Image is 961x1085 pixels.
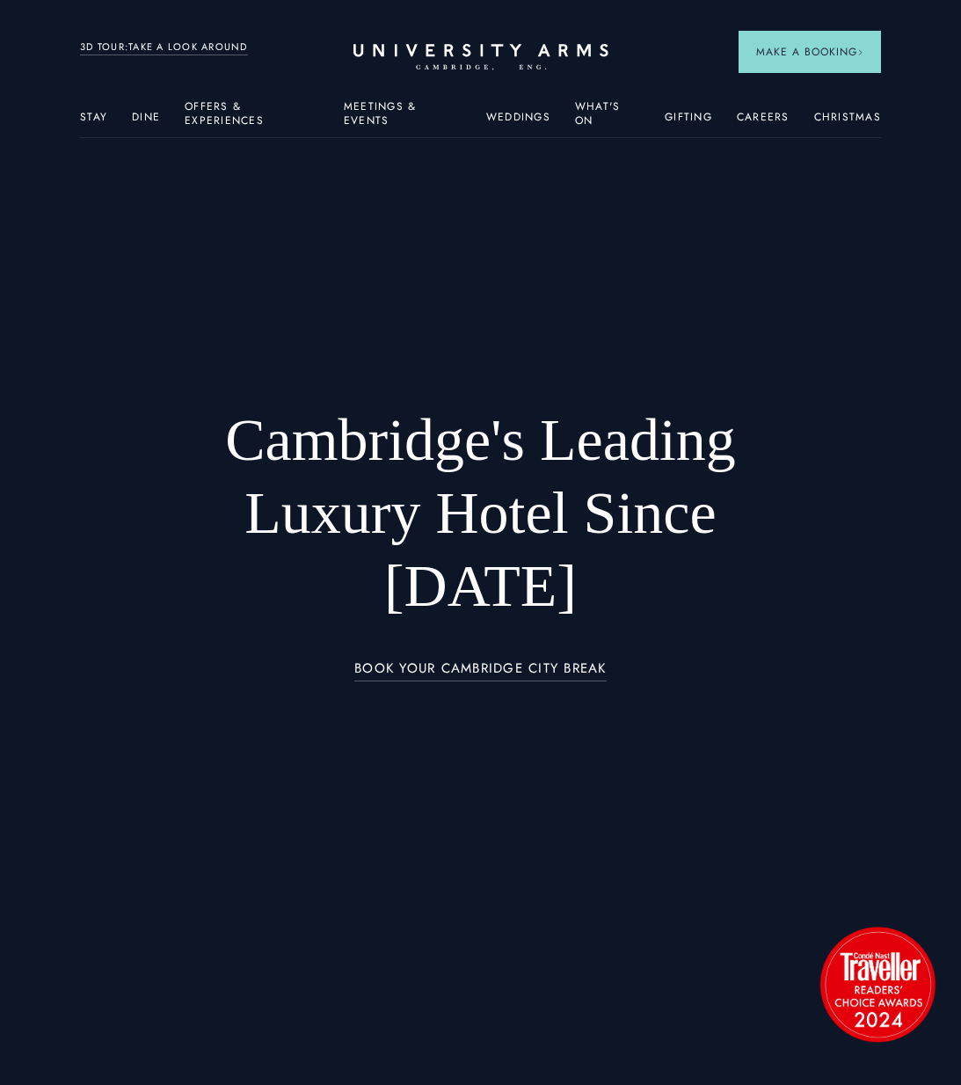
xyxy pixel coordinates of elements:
a: BOOK YOUR CAMBRIDGE CITY BREAK [354,661,607,681]
a: Careers [737,111,790,134]
a: Christmas [814,111,881,134]
a: Home [353,44,608,71]
a: 3D TOUR:TAKE A LOOK AROUND [80,40,248,55]
a: Dine [132,111,160,134]
a: Meetings & Events [344,100,462,137]
h1: Cambridge's Leading Luxury Hotel Since [DATE] [160,404,801,623]
button: Make a BookingArrow icon [739,31,881,73]
a: Stay [80,111,107,134]
img: image-2524eff8f0c5d55edbf694693304c4387916dea5-1501x1501-png [812,918,943,1050]
a: Offers & Experiences [185,100,319,137]
a: Gifting [665,111,712,134]
a: Weddings [486,111,550,134]
img: Arrow icon [857,49,863,55]
a: What's On [575,100,640,137]
span: Make a Booking [756,44,863,60]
